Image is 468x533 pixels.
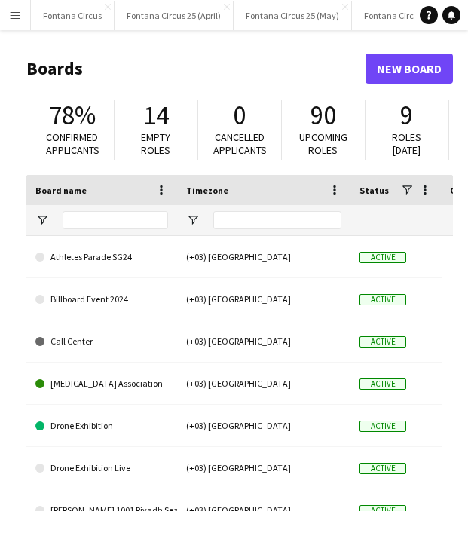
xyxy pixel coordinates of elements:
span: 78% [49,99,96,132]
a: Athletes Parade SG24 [35,236,168,278]
span: 9 [400,99,413,132]
span: Cancelled applicants [213,130,267,157]
span: Active [359,505,406,516]
span: Board name [35,185,87,196]
div: (+03) [GEOGRAPHIC_DATA] [177,363,350,404]
a: [MEDICAL_DATA] Association [35,363,168,405]
div: (+03) [GEOGRAPHIC_DATA] [177,447,350,489]
span: Active [359,378,406,390]
span: Empty roles [141,130,170,157]
span: Active [359,252,406,263]
a: Billboard Event 2024 [35,278,168,320]
button: Fontana Circus 25 (April) [115,1,234,30]
div: (+03) [GEOGRAPHIC_DATA] [177,489,350,531]
h1: Boards [26,57,366,80]
span: Active [359,463,406,474]
a: Call Center [35,320,168,363]
span: Active [359,294,406,305]
span: Active [359,336,406,348]
span: 0 [233,99,246,132]
span: Roles [DATE] [392,130,421,157]
span: Upcoming roles [299,130,347,157]
span: Status [359,185,389,196]
div: (+03) [GEOGRAPHIC_DATA] [177,320,350,362]
span: Active [359,421,406,432]
div: (+03) [GEOGRAPHIC_DATA] [177,236,350,277]
div: (+03) [GEOGRAPHIC_DATA] [177,278,350,320]
button: Fontana Circus [31,1,115,30]
a: New Board [366,54,453,84]
span: Confirmed applicants [46,130,99,157]
a: [PERSON_NAME] 1001 Riyadh Season [35,489,168,531]
span: 90 [310,99,336,132]
div: (+03) [GEOGRAPHIC_DATA] [177,405,350,446]
a: Drone Exhibition [35,405,168,447]
button: Fontana Circus 25 (May) [234,1,352,30]
input: Board name Filter Input [63,211,168,229]
button: Open Filter Menu [186,213,200,227]
span: Timezone [186,185,228,196]
span: 14 [143,99,169,132]
a: Drone Exhibition Live [35,447,168,489]
button: Open Filter Menu [35,213,49,227]
input: Timezone Filter Input [213,211,341,229]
